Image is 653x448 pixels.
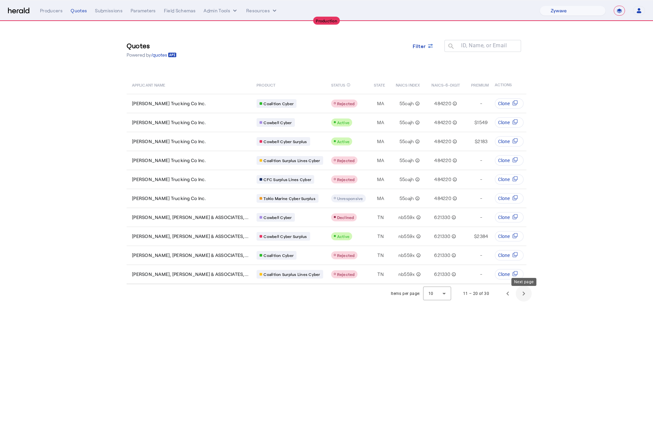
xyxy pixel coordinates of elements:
[451,195,457,202] mat-icon: info_outline
[132,157,206,164] span: [PERSON_NAME] Trucking Co Inc.
[398,214,415,221] span: nb559x
[414,176,420,183] mat-icon: info_outline
[337,196,363,201] span: Unresponsive
[489,75,527,94] th: ACTIONS
[434,176,451,183] span: 484220
[451,138,457,145] mat-icon: info_outline
[127,52,177,58] p: Powered by
[434,233,450,240] span: 621330
[331,81,345,88] span: STATUS
[498,233,510,240] span: Clone
[264,120,292,125] span: Cowbell Cyber
[399,157,414,164] span: 55oajh
[498,157,510,164] span: Clone
[313,17,340,25] div: Production
[132,195,206,202] span: [PERSON_NAME] Trucking Co Inc.
[264,253,294,258] span: Coalition Cyber
[377,138,384,145] span: MA
[127,41,177,50] h3: Quotes
[132,271,249,278] span: [PERSON_NAME], [PERSON_NAME] & ASSOCIATES,...
[450,252,456,259] mat-icon: info_outline
[463,290,489,297] div: 11 – 20 of 30
[204,7,238,14] button: internal dropdown menu
[164,7,196,14] div: Field Schemas
[495,212,524,223] button: Clone
[337,158,355,163] span: Rejected
[475,138,477,145] span: $
[132,119,206,126] span: [PERSON_NAME] Trucking Co Inc.
[414,119,420,126] mat-icon: info_outline
[132,138,206,145] span: [PERSON_NAME] Trucking Co Inc.
[414,138,420,145] mat-icon: info_outline
[264,101,294,106] span: Coalition Cyber
[377,176,384,183] span: MA
[151,52,177,58] a: /quotes
[495,117,524,128] button: Clone
[495,193,524,204] button: Clone
[434,195,451,202] span: 484220
[414,195,420,202] mat-icon: info_outline
[132,81,165,88] span: APPLICANT NAME
[337,234,350,239] span: Active
[40,7,63,14] div: Producers
[415,271,421,278] mat-icon: info_outline
[434,271,450,278] span: 621330
[377,233,384,240] span: TN
[498,214,510,221] span: Clone
[480,252,482,259] span: -
[498,252,510,259] span: Clone
[377,119,384,126] span: MA
[480,100,482,107] span: -
[399,176,414,183] span: 55oajh
[498,271,510,278] span: Clone
[8,8,29,14] img: Herald Logo
[431,81,460,88] span: NAICS-6-DIGIT
[451,119,457,126] mat-icon: info_outline
[407,40,439,52] button: Filter
[131,7,156,14] div: Parameters
[132,252,249,259] span: [PERSON_NAME], [PERSON_NAME] & ASSOCIATES,...
[414,157,420,164] mat-icon: info_outline
[477,138,487,145] span: 2183
[461,42,507,49] mat-label: ID, Name, or Email
[495,231,524,242] button: Clone
[450,214,456,221] mat-icon: info_outline
[451,100,457,107] mat-icon: info_outline
[337,215,354,220] span: Declined
[498,138,510,145] span: Clone
[434,138,451,145] span: 484220
[495,174,524,185] button: Clone
[474,233,477,240] span: $
[495,136,524,147] button: Clone
[398,252,415,259] span: nb559x
[377,214,384,221] span: TN
[450,233,456,240] mat-icon: info_outline
[264,139,307,144] span: Cowbell Cyber Surplus
[257,81,276,88] span: PRODUCT
[477,233,488,240] span: 2384
[495,155,524,166] button: Clone
[246,7,278,14] button: Resources dropdown menu
[480,271,482,278] span: -
[444,43,456,51] mat-icon: search
[474,119,477,126] span: $
[132,176,206,183] span: [PERSON_NAME] Trucking Co Inc.
[500,286,516,302] button: Previous page
[477,119,488,126] span: 1549
[451,176,457,183] mat-icon: info_outline
[399,100,414,107] span: 55oajh
[498,176,510,183] span: Clone
[480,214,482,221] span: -
[391,290,420,297] div: Items per page:
[264,272,320,277] span: Coalition Surplus Lines Cyber
[337,101,355,106] span: Rejected
[132,214,249,221] span: [PERSON_NAME], [PERSON_NAME] & ASSOCIATES,...
[415,214,421,221] mat-icon: info_outline
[346,81,350,89] mat-icon: info_outline
[480,157,482,164] span: -
[498,119,510,126] span: Clone
[495,269,524,280] button: Clone
[451,157,457,164] mat-icon: info_outline
[95,7,123,14] div: Submissions
[415,233,421,240] mat-icon: info_outline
